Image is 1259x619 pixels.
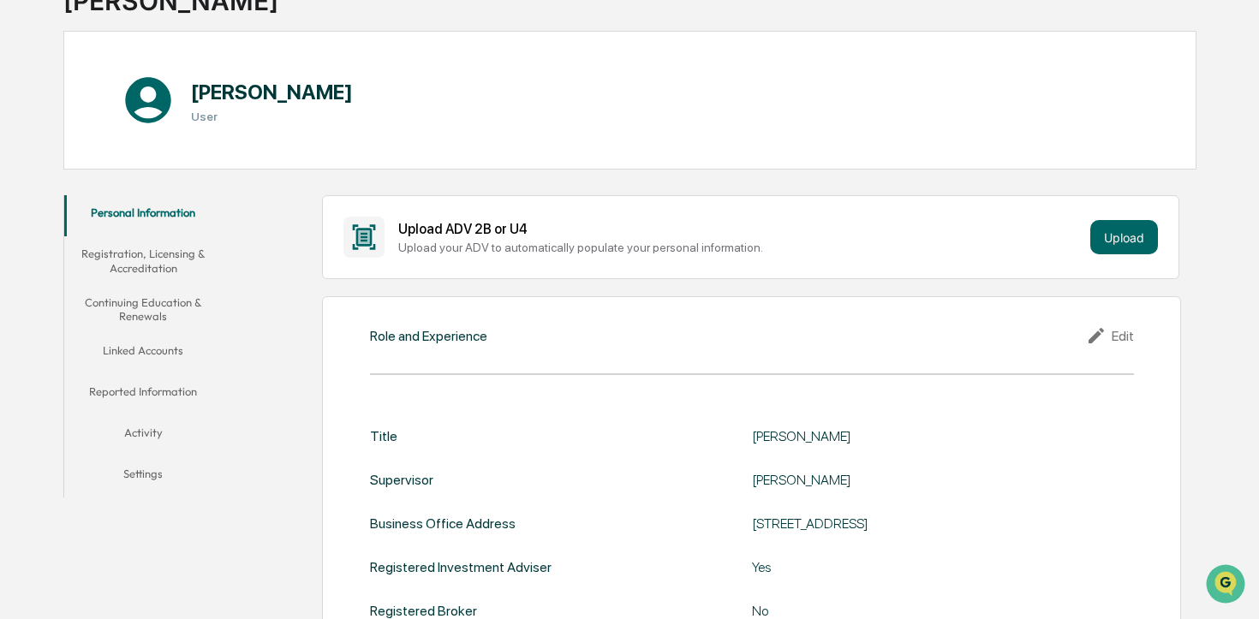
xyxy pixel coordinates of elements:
[58,131,281,148] div: Start new chat
[370,328,487,344] div: Role and Experience
[64,195,222,497] div: secondary tabs example
[398,241,1083,254] div: Upload your ADV to automatically populate your personal information.
[34,216,110,233] span: Preclearance
[1090,220,1158,254] button: Upload
[10,241,115,272] a: 🔎Data Lookup
[64,236,222,285] button: Registration, Licensing & Accreditation
[64,195,222,236] button: Personal Information
[124,217,138,231] div: 🗄️
[34,248,108,265] span: Data Lookup
[370,515,516,532] div: Business Office Address
[10,209,117,240] a: 🖐️Preclearance
[752,603,1134,619] div: No
[64,415,222,456] button: Activity
[17,131,48,162] img: 1746055101610-c473b297-6a78-478c-a979-82029cc54cd1
[191,110,353,123] h3: User
[17,36,312,63] p: How can we help?
[752,559,1134,575] div: Yes
[141,216,212,233] span: Attestations
[121,289,207,303] a: Powered byPylon
[752,472,1134,488] div: [PERSON_NAME]
[370,472,433,488] div: Supervisor
[1204,562,1250,609] iframe: Open customer support
[752,515,1134,532] div: [STREET_ADDRESS]
[58,148,217,162] div: We're available if you need us!
[752,428,1134,444] div: [PERSON_NAME]
[370,559,552,575] div: Registered Investment Adviser
[64,374,222,415] button: Reported Information
[64,333,222,374] button: Linked Accounts
[1086,325,1134,346] div: Edit
[64,285,222,334] button: Continuing Education & Renewals
[370,603,477,619] div: Registered Broker
[170,290,207,303] span: Pylon
[64,456,222,497] button: Settings
[398,221,1083,237] div: Upload ADV 2B or U4
[117,209,219,240] a: 🗄️Attestations
[17,217,31,231] div: 🖐️
[291,136,312,157] button: Start new chat
[370,428,397,444] div: Title
[17,250,31,264] div: 🔎
[191,80,353,104] h1: [PERSON_NAME]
